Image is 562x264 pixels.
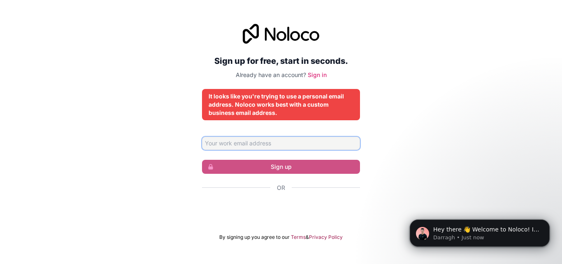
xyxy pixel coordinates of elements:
[236,71,306,78] span: Already have an account?
[202,54,360,68] h2: Sign up for free, start in seconds.
[202,160,360,174] button: Sign up
[202,137,360,150] input: Email address
[277,184,285,192] span: Or
[291,234,306,241] a: Terms
[198,201,364,219] iframe: Sign in with Google Button
[209,92,353,117] div: It looks like you're trying to use a personal email address. Noloco works best with a custom busi...
[306,234,309,241] span: &
[219,234,290,241] span: By signing up you agree to our
[308,71,327,78] a: Sign in
[397,202,562,260] iframe: Intercom notifications message
[309,234,343,241] a: Privacy Policy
